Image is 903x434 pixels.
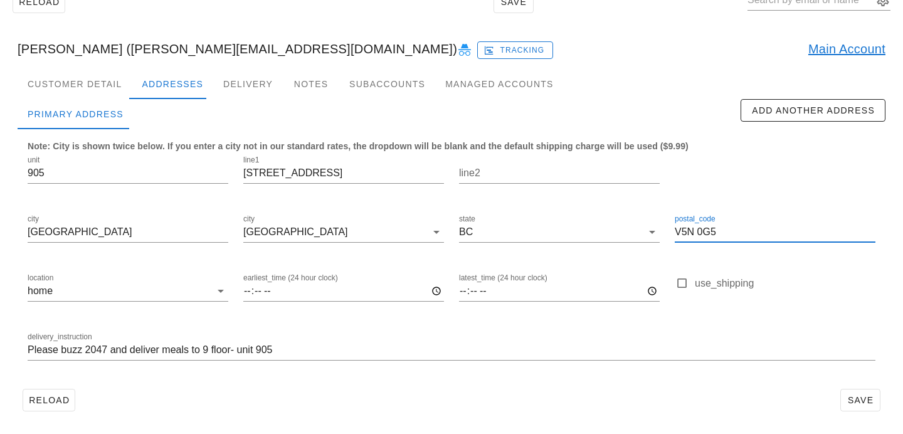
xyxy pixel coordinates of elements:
div: Primary Address [18,99,134,129]
label: unit [28,156,40,165]
div: Subaccounts [339,69,435,99]
button: Add Another Address [741,99,885,122]
button: Tracking [477,41,553,59]
div: Addresses [132,69,213,99]
div: [PERSON_NAME] ([PERSON_NAME][EMAIL_ADDRESS][DOMAIN_NAME]) [8,29,895,69]
button: Save [840,389,880,411]
span: Tracking [486,45,545,56]
label: city [243,214,255,224]
div: Notes [283,69,339,99]
a: Tracking [477,39,553,59]
div: Delivery [213,69,283,99]
label: location [28,273,53,283]
label: latest_time (24 hour clock) [459,273,547,283]
button: Reload [23,389,75,411]
label: use_shipping [695,277,875,290]
b: Note: City is shown twice below. If you enter a city not in our standard rates, the dropdown will... [28,141,689,151]
span: Save [846,395,875,405]
div: home [28,285,53,297]
label: delivery_instruction [28,332,92,342]
div: [GEOGRAPHIC_DATA] [243,226,348,238]
span: Reload [28,395,70,405]
label: line1 [243,156,259,165]
div: Customer Detail [18,69,132,99]
div: BC [459,226,473,238]
div: Managed Accounts [435,69,563,99]
a: Main Account [808,39,885,59]
div: city[GEOGRAPHIC_DATA] [243,222,444,242]
label: state [459,214,475,224]
div: stateBC [459,222,660,242]
label: earliest_time (24 hour clock) [243,273,338,283]
label: postal_code [675,214,716,224]
label: city [28,214,39,224]
div: locationhome [28,281,228,301]
span: Add Another Address [751,105,875,115]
